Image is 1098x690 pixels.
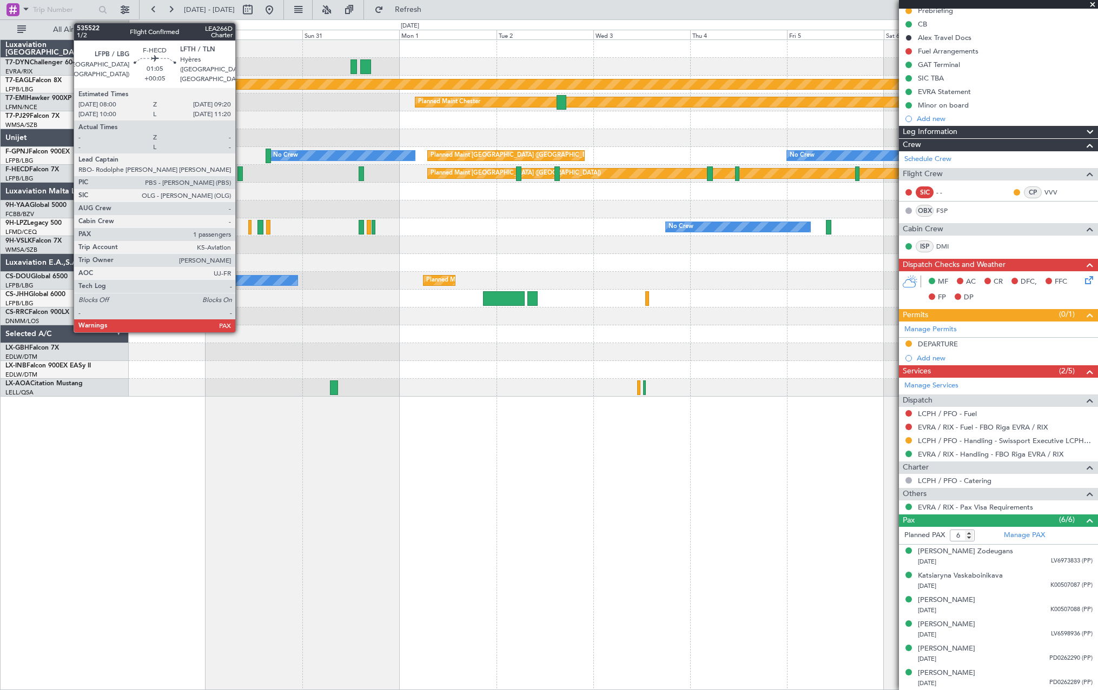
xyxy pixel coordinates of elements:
div: Planned Maint [GEOGRAPHIC_DATA] ([GEOGRAPHIC_DATA]) [431,148,601,164]
span: Others [903,488,927,500]
div: CP [1024,186,1042,198]
span: Dispatch [903,394,932,407]
a: EVRA/RIX [5,68,32,76]
a: Manage Permits [904,324,957,335]
span: Pax [903,514,915,527]
a: LFMD/CEQ [5,228,37,236]
div: Alex Travel Docs [918,33,971,42]
div: EVRA Statement [918,87,971,96]
span: T7-DYN [5,59,30,66]
span: LX-GBH [5,345,29,351]
div: [DATE] [131,22,149,31]
a: LX-GBHFalcon 7X [5,345,59,351]
div: - - [936,187,961,197]
div: Sat 30 [206,30,302,39]
span: PD0262290 (PP) [1049,654,1093,663]
span: [DATE] [918,582,936,590]
div: ISP [916,240,934,252]
a: DMI [936,242,961,251]
span: K00507087 (PP) [1050,581,1093,590]
span: All Aircraft [28,26,114,34]
span: DFC, [1021,277,1037,287]
div: Add new [917,114,1093,123]
span: LX-INB [5,363,27,369]
div: SIC [916,186,934,198]
label: Planned PAX [904,530,945,541]
a: Manage Services [904,380,958,391]
a: F-GPNJFalcon 900EX [5,149,70,155]
span: Leg Information [903,126,957,138]
span: CS-JHH [5,291,29,298]
a: Schedule Crew [904,154,951,165]
span: PD0262289 (PP) [1049,678,1093,687]
div: Tue 2 [497,30,593,39]
a: 9H-LPZLegacy 500 [5,220,62,226]
a: LCPH / PFO - Fuel [918,409,977,418]
span: FFC [1055,277,1067,287]
span: LV6598936 (PP) [1051,629,1093,639]
div: [PERSON_NAME] [918,595,975,606]
a: DNMM/LOS [5,317,39,325]
a: FCBB/BZV [5,210,34,218]
span: [DATE] [918,655,936,663]
div: Sat 6 [884,30,981,39]
div: Sun 31 [302,30,399,39]
span: Services [903,365,931,378]
a: LFPB/LBG [5,175,34,183]
span: [DATE] [918,558,936,566]
div: No Crew [273,148,298,164]
a: LELL/QSA [5,388,34,397]
a: EDLW/DTM [5,353,37,361]
div: [PERSON_NAME] [918,668,975,679]
div: Katsiaryna Vaskaboinikava [918,571,1003,581]
a: WMSA/SZB [5,246,37,254]
div: Wed 3 [593,30,690,39]
a: LCPH / PFO - Catering [918,476,991,485]
a: LX-AOACitation Mustang [5,380,83,387]
a: T7-PJ29Falcon 7X [5,113,59,119]
span: Crew [903,139,921,151]
span: T7-PJ29 [5,113,30,119]
a: LFMN/NCE [5,103,37,111]
span: MF [938,277,948,287]
span: T7-EAGL [5,77,32,84]
a: LCPH / PFO - Handling - Swissport Executive LCPH / PFO [918,436,1093,445]
div: Fri 5 [787,30,884,39]
div: Mon 1 [399,30,496,39]
span: [DATE] [918,679,936,687]
a: T7-EMIHawker 900XP [5,95,71,102]
span: 9H-YAA [5,202,30,209]
a: CS-DOUGlobal 6500 [5,273,68,280]
a: F-HECDFalcon 7X [5,166,59,173]
span: [DATE] [918,631,936,639]
span: [DATE] [918,606,936,614]
a: FSP [936,206,961,216]
div: Fri 29 [109,30,206,39]
span: CS-RRC [5,309,29,316]
span: K00507088 (PP) [1050,605,1093,614]
span: LV6973833 (PP) [1051,557,1093,566]
a: LFPB/LBG [5,85,34,93]
span: CR [994,277,1003,287]
span: Refresh [386,6,431,14]
div: No Crew [669,219,693,235]
a: LX-INBFalcon 900EX EASy II [5,363,91,369]
div: Planned Maint Chester [418,94,480,110]
input: Trip Number [33,2,95,18]
div: OBX [916,205,934,217]
a: WMSA/SZB [5,121,37,129]
div: Prebriefing [918,6,953,15]
a: Manage PAX [1004,530,1045,541]
a: LFPB/LBG [5,282,34,290]
span: FP [938,292,946,303]
a: LFPB/LBG [5,299,34,307]
div: SIC TBA [918,73,944,83]
a: CS-JHHGlobal 6000 [5,291,65,298]
span: F-HECD [5,166,29,173]
a: T7-DYNChallenger 604 [5,59,76,66]
a: EVRA / RIX - Pax Visa Requirements [918,503,1033,512]
span: (0/1) [1059,309,1075,320]
div: GAT Terminal [918,60,960,69]
div: DEPARTURE [918,339,958,349]
button: All Aircraft [12,21,117,38]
